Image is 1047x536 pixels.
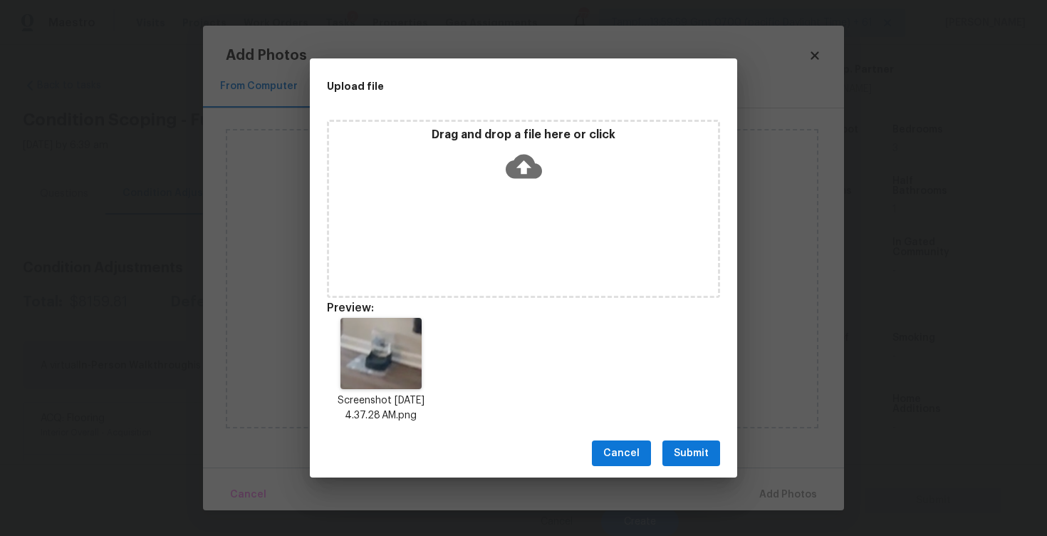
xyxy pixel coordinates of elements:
[592,440,651,467] button: Cancel
[662,440,720,467] button: Submit
[603,445,640,463] span: Cancel
[340,318,421,389] img: C+tGc1m8ph30AAAAAElFTkSuQmCC
[327,78,656,94] h2: Upload file
[674,445,709,463] span: Submit
[329,128,718,143] p: Drag and drop a file here or click
[327,393,435,423] p: Screenshot [DATE] 4.37.28 AM.png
